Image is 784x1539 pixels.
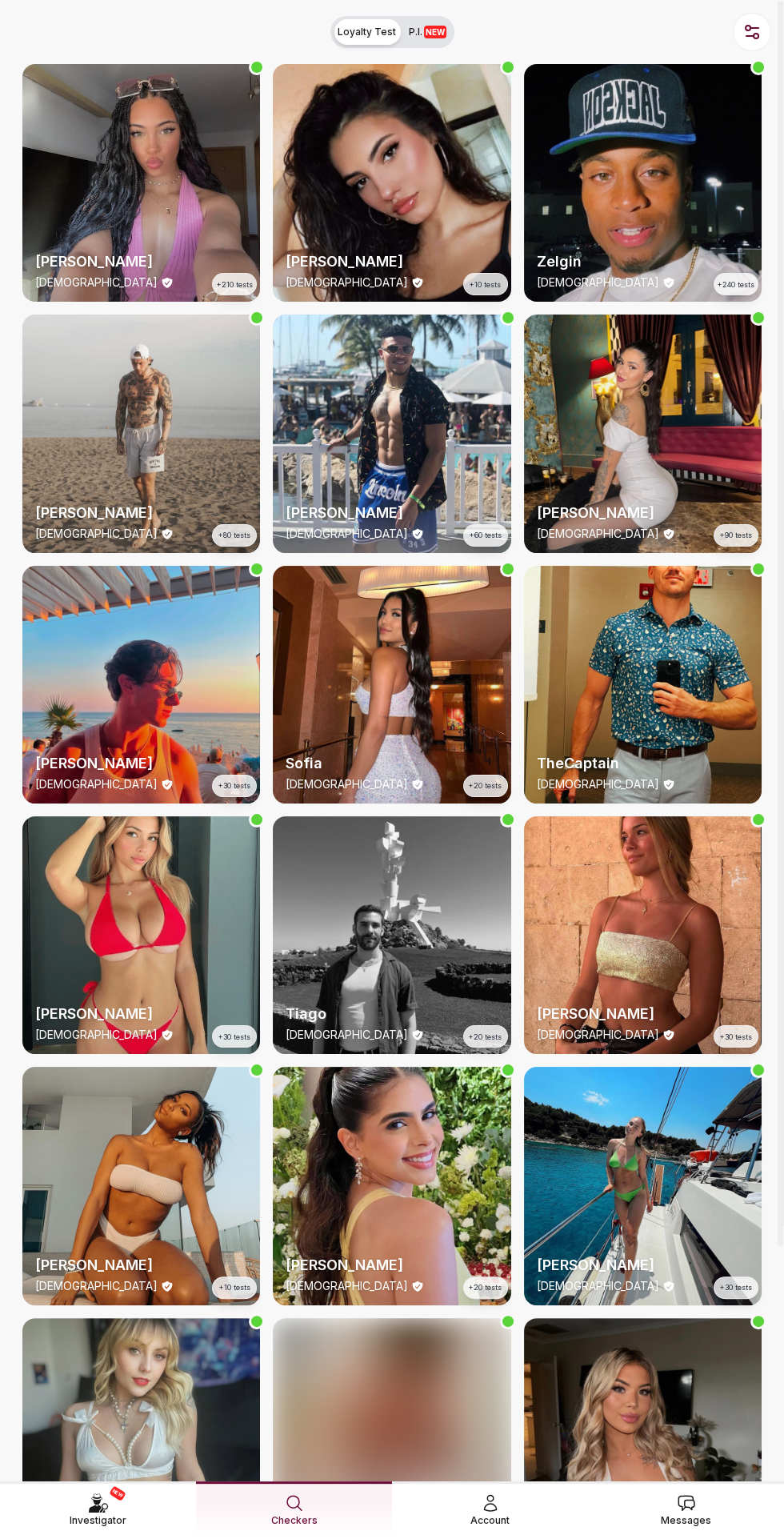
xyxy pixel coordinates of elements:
[35,502,247,524] h2: [PERSON_NAME]
[70,1513,126,1529] span: Investigator
[720,1032,752,1043] span: +30 tests
[524,64,762,302] img: checker
[273,816,510,1054] img: checker
[524,816,762,1054] img: checker
[286,1027,408,1043] p: [DEMOGRAPHIC_DATA]
[286,1278,408,1294] p: [DEMOGRAPHIC_DATA]
[22,315,260,552] img: checker
[524,315,762,552] a: thumbchecker[PERSON_NAME][DEMOGRAPHIC_DATA]+90 tests
[524,1067,762,1305] img: checker
[661,1513,711,1529] span: Messages
[524,64,762,302] a: thumbcheckerZelgin[DEMOGRAPHIC_DATA]+240 tests
[22,64,260,302] a: thumbchecker[PERSON_NAME][DEMOGRAPHIC_DATA]+210 tests
[217,279,253,291] span: +210 tests
[109,1485,126,1501] span: NEW
[35,1278,158,1294] p: [DEMOGRAPHIC_DATA]
[218,1032,250,1043] span: +30 tests
[35,1003,247,1025] h2: [PERSON_NAME]
[22,315,260,552] a: thumbchecker[PERSON_NAME][DEMOGRAPHIC_DATA]+80 tests
[273,64,510,302] a: thumbchecker[PERSON_NAME][DEMOGRAPHIC_DATA]+10 tests
[196,1481,392,1538] a: Checkers
[273,1067,510,1305] a: thumbchecker[PERSON_NAME][DEMOGRAPHIC_DATA]+20 tests
[286,752,498,775] h2: Sofia
[718,279,754,291] span: +240 tests
[537,1027,659,1043] p: [DEMOGRAPHIC_DATA]
[537,275,659,291] p: [DEMOGRAPHIC_DATA]
[22,816,260,1054] a: thumbchecker[PERSON_NAME][DEMOGRAPHIC_DATA]+30 tests
[273,566,510,804] a: thumbcheckerSofia[DEMOGRAPHIC_DATA]+20 tests
[524,315,762,552] img: checker
[273,315,510,552] img: checker
[537,1003,749,1025] h2: [PERSON_NAME]
[286,1254,498,1276] h2: [PERSON_NAME]
[537,776,659,792] p: [DEMOGRAPHIC_DATA]
[286,526,408,542] p: [DEMOGRAPHIC_DATA]
[537,250,749,273] h2: Zelgin
[524,566,762,804] img: checker
[524,816,762,1054] a: thumbchecker[PERSON_NAME][DEMOGRAPHIC_DATA]+30 tests
[273,64,510,302] img: checker
[35,1027,158,1043] p: [DEMOGRAPHIC_DATA]
[22,816,260,1054] img: checker
[392,1481,588,1538] a: Account
[286,1003,498,1025] h2: Tiago
[470,530,502,541] span: +60 tests
[22,566,260,804] img: checker
[524,1067,762,1305] a: thumbchecker[PERSON_NAME][DEMOGRAPHIC_DATA]+30 tests
[273,315,510,552] a: thumbchecker[PERSON_NAME][DEMOGRAPHIC_DATA]+60 tests
[22,1067,260,1305] a: thumbchecker[PERSON_NAME][DEMOGRAPHIC_DATA]+10 tests
[218,780,250,792] span: +30 tests
[524,566,762,804] a: thumbcheckerTheCaptain[DEMOGRAPHIC_DATA]
[537,1278,659,1294] p: [DEMOGRAPHIC_DATA]
[35,776,158,792] p: [DEMOGRAPHIC_DATA]
[720,1282,752,1293] span: +30 tests
[470,279,501,291] span: +10 tests
[218,530,250,541] span: +80 tests
[537,752,749,775] h2: TheCaptain
[273,566,510,804] img: checker
[286,776,408,792] p: [DEMOGRAPHIC_DATA]
[35,752,247,775] h2: [PERSON_NAME]
[35,526,158,542] p: [DEMOGRAPHIC_DATA]
[22,64,260,302] img: checker
[720,530,752,541] span: +90 tests
[35,1254,247,1276] h2: [PERSON_NAME]
[470,1513,510,1529] span: Account
[273,816,510,1054] a: thumbcheckerTiago[DEMOGRAPHIC_DATA]+20 tests
[469,780,502,792] span: +20 tests
[537,526,659,542] p: [DEMOGRAPHIC_DATA]
[469,1282,502,1293] span: +20 tests
[588,1481,784,1538] a: Messages
[35,275,158,291] p: [DEMOGRAPHIC_DATA]
[409,26,446,38] span: P.I.
[469,1032,502,1043] span: +20 tests
[219,1282,250,1293] span: +10 tests
[22,566,260,804] a: thumbchecker[PERSON_NAME][DEMOGRAPHIC_DATA]+30 tests
[286,275,408,291] p: [DEMOGRAPHIC_DATA]
[286,250,498,273] h2: [PERSON_NAME]
[537,502,749,524] h2: [PERSON_NAME]
[273,1067,510,1305] img: checker
[338,26,396,38] span: Loyalty Test
[537,1254,749,1276] h2: [PERSON_NAME]
[286,502,498,524] h2: [PERSON_NAME]
[22,1067,260,1305] img: checker
[424,26,446,38] span: NEW
[35,250,247,273] h2: [PERSON_NAME]
[271,1513,318,1529] span: Checkers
